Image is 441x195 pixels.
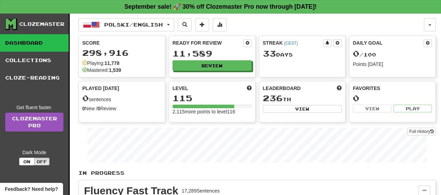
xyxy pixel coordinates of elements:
div: 11,589 [173,49,252,58]
span: 236 [263,93,283,103]
div: Playing: [82,60,120,67]
div: Daily Goal [353,39,424,47]
div: Ready for Review [173,39,243,46]
button: On [19,158,35,165]
a: (CEST) [284,41,298,46]
span: 0 [353,48,359,58]
strong: 11,778 [105,60,120,66]
div: Score [82,39,161,46]
span: / 100 [353,52,376,58]
strong: September sale! 🚀 30% off Clozemaster Pro now through [DATE]! [124,3,317,10]
span: Played [DATE] [82,85,119,92]
a: ClozemasterPro [5,113,63,132]
div: New / Review [82,105,161,112]
div: th [263,94,342,103]
div: Get fluent faster. [5,104,63,111]
strong: 1,539 [109,67,121,73]
p: In Progress [78,170,436,177]
button: Polski/English [78,18,174,31]
div: 0 [353,94,432,103]
span: Score more points to level up [247,85,252,92]
span: 0 [82,93,89,103]
div: 115 [173,94,252,103]
span: 33 [263,48,276,58]
button: Off [34,158,50,165]
button: Review [173,60,252,71]
div: sentences [82,94,161,103]
div: Day s [263,49,342,58]
span: Polski / English [104,22,163,28]
span: Open feedback widget [5,186,58,193]
button: More stats [213,18,227,31]
button: Add sentence to collection [195,18,209,31]
div: Clozemaster [19,21,64,28]
button: Search sentences [178,18,192,31]
div: Points [DATE] [353,61,432,68]
div: 298,916 [82,48,161,57]
span: Level [173,85,188,92]
span: This week in points, UTC [337,85,342,92]
div: 17,289 Sentences [182,187,220,194]
span: Leaderboard [263,85,301,92]
strong: 0 [82,106,85,111]
button: Play [393,105,432,112]
strong: 0 [98,106,100,111]
div: Streak [263,39,324,46]
button: View [263,105,342,113]
div: Favorites [353,85,432,92]
div: Mastered: [82,67,121,74]
div: 2,115 more points to level 116 [173,108,252,115]
div: Dark Mode [5,149,63,156]
button: View [353,105,391,112]
button: Full History [407,128,436,135]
